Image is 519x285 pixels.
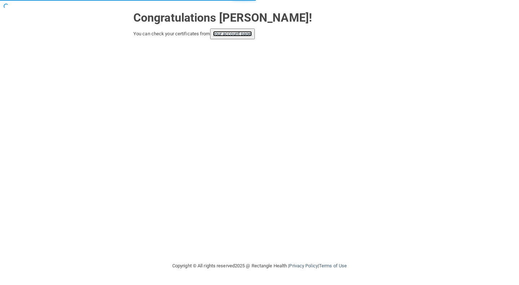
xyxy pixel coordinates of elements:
div: You can check your certificates from [133,28,386,39]
a: Privacy Policy [289,263,318,268]
a: your account page! [213,31,252,36]
div: Copyright © All rights reserved 2025 @ Rectangle Health | | [128,254,391,277]
strong: Congratulations [PERSON_NAME]! [133,11,312,25]
button: your account page! [210,28,255,39]
a: Terms of Use [319,263,347,268]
